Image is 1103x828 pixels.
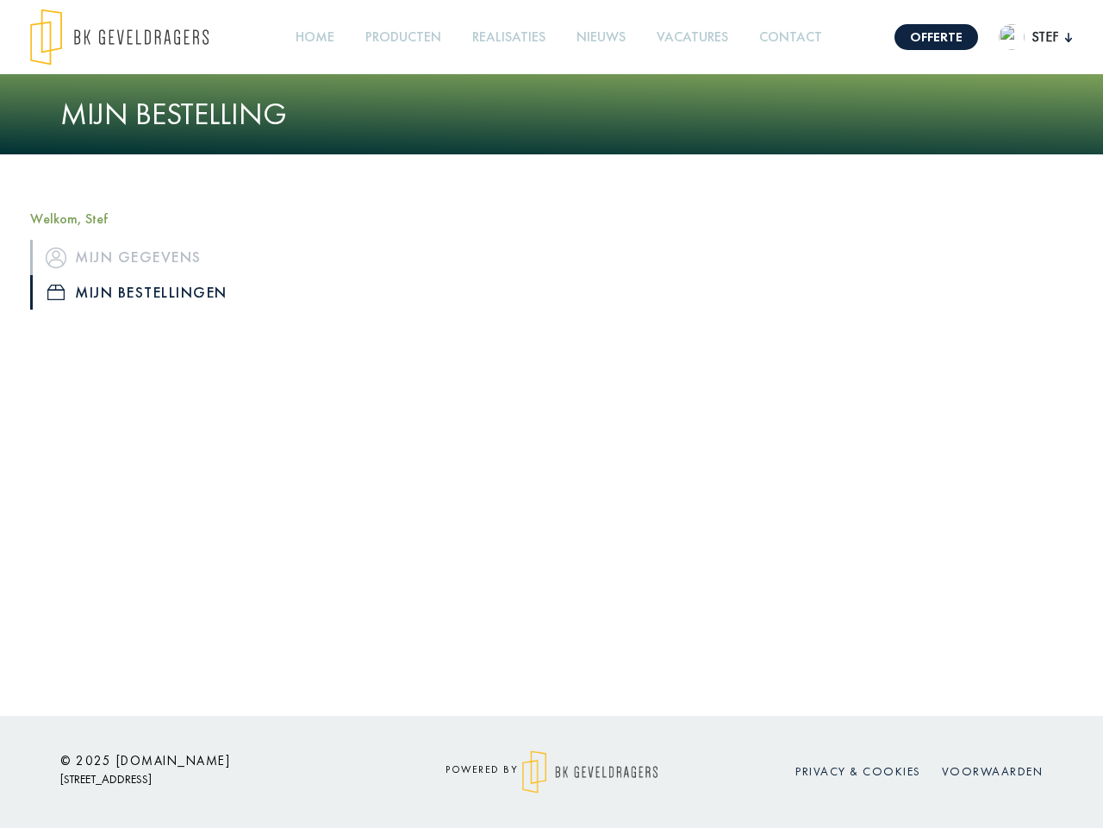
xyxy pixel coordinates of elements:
[894,24,978,50] a: Offerte
[46,248,66,268] img: icon
[30,9,209,66] img: logo
[47,285,65,300] img: icon
[60,753,371,768] h6: © 2025 [DOMAIN_NAME]
[30,275,271,310] a: iconMijn bestellingen
[570,18,633,57] a: Nieuws
[396,750,707,793] div: powered by
[60,96,1043,133] h1: Mijn bestelling
[30,240,271,274] a: iconMijn gegevens
[522,750,657,793] img: logo
[289,18,341,57] a: Home
[30,210,271,227] h5: Welkom, Stef
[465,18,552,57] a: Realisaties
[999,24,1025,50] img: undefined
[358,18,448,57] a: Producten
[60,768,371,790] p: [STREET_ADDRESS]
[795,763,921,779] a: Privacy & cookies
[752,18,829,57] a: Contact
[1025,27,1065,47] span: Stef
[650,18,735,57] a: Vacatures
[942,763,1044,779] a: Voorwaarden
[999,24,1072,50] button: Stef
